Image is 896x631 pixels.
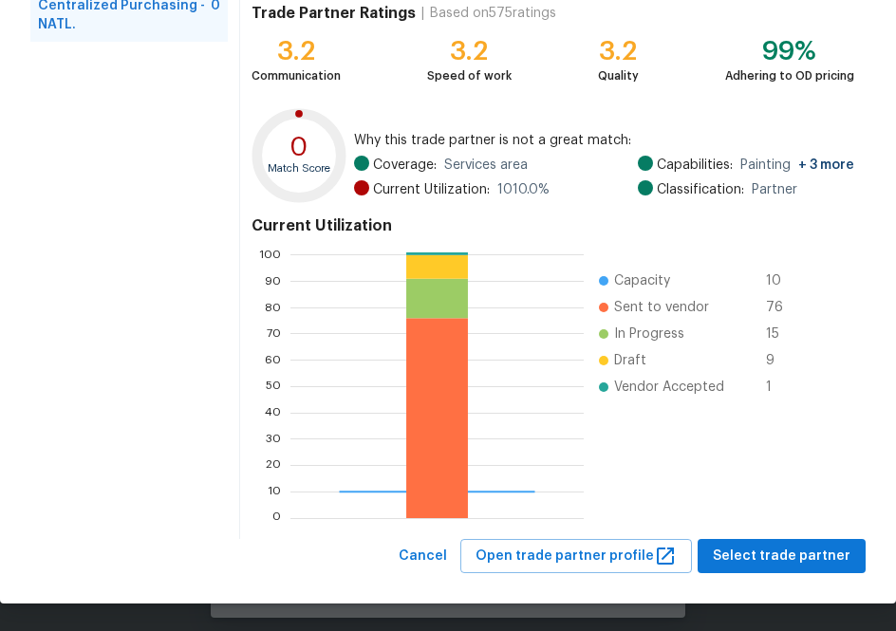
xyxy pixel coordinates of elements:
[266,459,281,471] text: 20
[598,66,639,85] div: Quality
[740,156,854,175] span: Painting
[266,380,281,392] text: 50
[373,180,490,199] span: Current Utilization:
[399,545,447,568] span: Cancel
[460,539,692,574] button: Open trade partner profile
[766,271,796,290] span: 10
[272,511,281,523] text: 0
[354,131,854,150] span: Why this trade partner is not a great match:
[427,42,512,61] div: 3.2
[614,351,646,370] span: Draft
[476,545,677,568] span: Open trade partner profile
[427,66,512,85] div: Speed of work
[430,4,556,23] div: Based on 575 ratings
[614,298,709,317] span: Sent to vendor
[391,539,455,574] button: Cancel
[698,539,866,574] button: Select trade partner
[416,4,430,23] div: |
[766,351,796,370] span: 9
[265,275,281,287] text: 90
[725,66,854,85] div: Adhering to OD pricing
[259,249,281,260] text: 100
[614,271,670,290] span: Capacity
[598,42,639,61] div: 3.2
[265,354,281,365] text: 60
[252,216,854,235] h4: Current Utilization
[373,156,437,175] span: Coverage:
[657,156,733,175] span: Capabilities:
[268,486,281,497] text: 10
[614,325,684,343] span: In Progress
[725,42,854,61] div: 99%
[265,406,281,418] text: 40
[713,545,850,568] span: Select trade partner
[614,378,724,397] span: Vendor Accepted
[766,378,796,397] span: 1
[265,301,281,312] text: 80
[252,42,341,61] div: 3.2
[268,162,330,173] text: Match Score
[752,180,797,199] span: Partner
[497,180,550,199] span: 1010.0 %
[766,298,796,317] span: 76
[657,180,744,199] span: Classification:
[266,433,281,444] text: 30
[267,327,281,339] text: 70
[252,66,341,85] div: Communication
[289,134,308,160] text: 0
[444,156,528,175] span: Services area
[798,158,854,172] span: + 3 more
[766,325,796,343] span: 15
[252,4,416,23] h4: Trade Partner Ratings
